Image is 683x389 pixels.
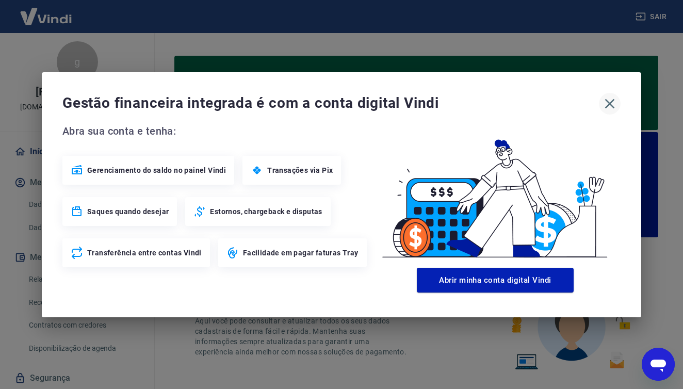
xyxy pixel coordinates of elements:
[87,248,202,258] span: Transferência entre contas Vindi
[87,206,169,217] span: Saques quando desejar
[87,165,226,175] span: Gerenciamento do saldo no painel Vindi
[243,248,359,258] span: Facilidade em pagar faturas Tray
[417,268,574,293] button: Abrir minha conta digital Vindi
[210,206,322,217] span: Estornos, chargeback e disputas
[62,123,370,139] span: Abra sua conta e tenha:
[642,348,675,381] iframe: Botão para abrir a janela de mensagens
[370,123,621,264] img: Good Billing
[267,165,333,175] span: Transações via Pix
[62,93,599,114] span: Gestão financeira integrada é com a conta digital Vindi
